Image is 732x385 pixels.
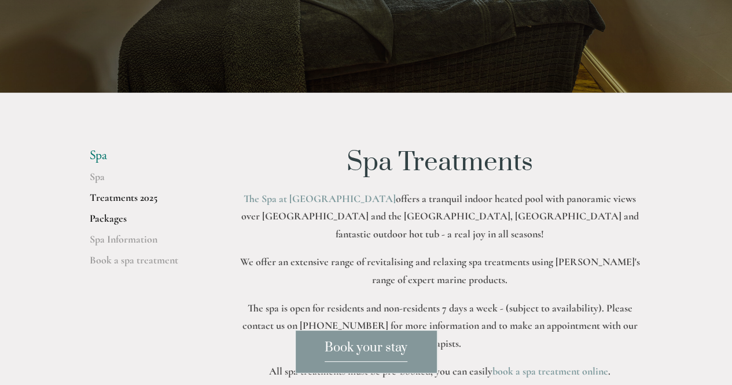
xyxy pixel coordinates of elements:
a: Packages [90,212,200,233]
span: Book your stay [325,340,407,362]
a: Spa Information [90,233,200,254]
strong: We offer an extensive range of revitalising and relaxing spa treatments using [PERSON_NAME]'s ran... [240,255,642,286]
a: Book your stay [295,330,437,373]
p: The spa is open for residents and non-residents 7 days a week - (subject to availability). Please... [237,299,643,353]
a: The Spa at [GEOGRAPHIC_DATA] [244,192,396,205]
p: offers a tranquil indoor heated pool with panoramic views over [GEOGRAPHIC_DATA] and the [GEOGRAP... [237,190,643,243]
a: Treatments 2025 [90,191,200,212]
li: Spa [90,148,200,163]
a: Spa [90,170,200,191]
a: Book a spa treatment [90,254,200,274]
h1: Spa Treatments [237,148,643,177]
